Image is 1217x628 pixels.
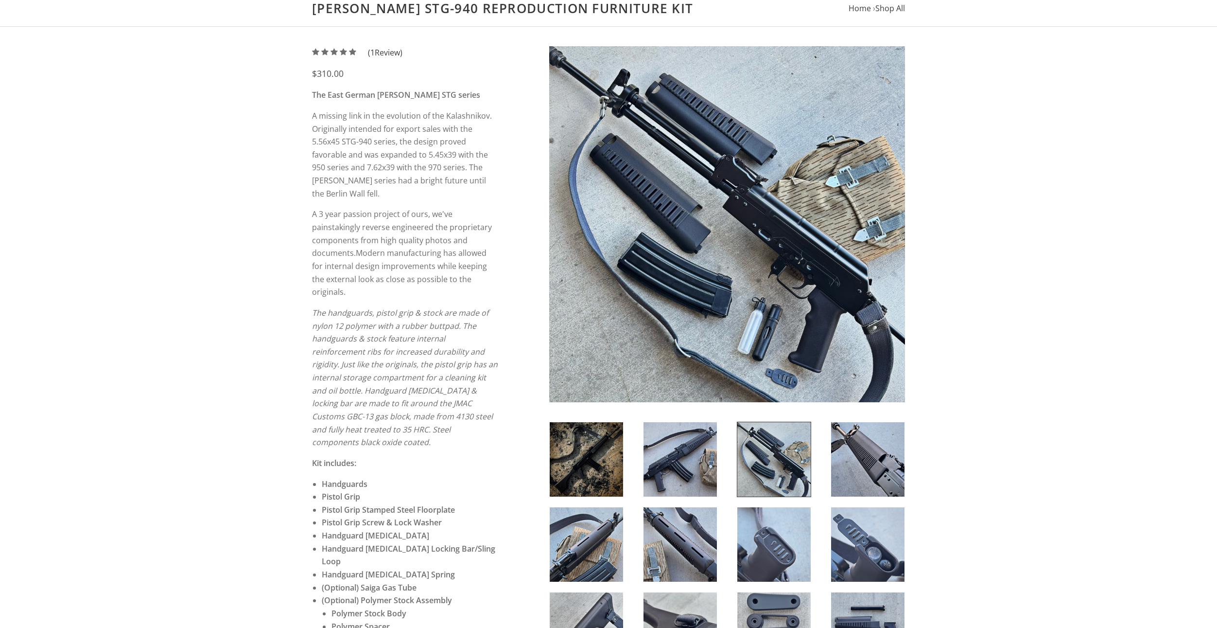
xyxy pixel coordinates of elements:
strong: Handguard [MEDICAL_DATA] [322,530,429,541]
img: Wieger STG-940 Reproduction Furniture Kit [737,507,811,582]
img: Wieger STG-940 Reproduction Furniture Kit [549,46,905,402]
strong: Pistol Grip Stamped Steel Floorplate [322,504,455,515]
img: Wieger STG-940 Reproduction Furniture Kit [550,507,623,582]
img: Wieger STG-940 Reproduction Furniture Kit [831,422,904,497]
img: Wieger STG-940 Reproduction Furniture Kit [550,422,623,497]
strong: Pistol Grip Screw & Lock Washer [322,517,442,528]
strong: Polymer Stock Body [331,608,406,619]
img: Wieger STG-940 Reproduction Furniture Kit [831,507,904,582]
li: › [873,2,905,15]
span: $310.00 [312,68,344,79]
em: The handguards, pistol grip & stock are made of nylon 12 polymer with a rubber buttpad. The handg... [312,307,498,448]
span: 1 [370,47,375,58]
a: Home [849,3,871,14]
img: Wieger STG-940 Reproduction Furniture Kit [737,422,811,497]
span: Modern manufacturing has allowed for internal design improvements while keeping the external look... [312,248,487,297]
img: Wieger STG-940 Reproduction Furniture Kit [643,422,717,497]
strong: The East German [PERSON_NAME] STG series [312,90,480,100]
strong: (Optional) Saiga Gas Tube [322,582,417,593]
strong: Handguard [MEDICAL_DATA] Locking Bar/Sling Loop [322,543,495,567]
p: A 3 year passion project of ours, we've painstakingly reverse engineered the proprietary componen... [312,208,498,298]
a: Shop All [875,3,905,14]
span: ( Review) [368,46,402,59]
p: A missing link in the evolution of the Kalashnikov. Originally intended for export sales with the... [312,109,498,200]
h1: [PERSON_NAME] STG-940 Reproduction Furniture Kit [312,0,905,17]
strong: Handguards [322,479,367,489]
a: (1Review) [312,47,402,58]
strong: Pistol Grip [322,491,360,502]
strong: Handguard [MEDICAL_DATA] Spring [322,569,455,580]
strong: Kit includes: [312,458,356,468]
strong: (Optional) Polymer Stock Assembly [322,595,452,606]
img: Wieger STG-940 Reproduction Furniture Kit [643,507,717,582]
